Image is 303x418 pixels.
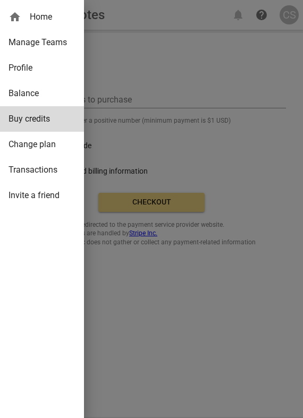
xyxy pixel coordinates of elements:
span: Invite a friend [9,189,67,202]
span: Profile [9,62,67,74]
span: Balance [9,87,67,100]
span: Buy credits [9,113,67,125]
span: Manage Teams [9,36,67,49]
span: home [9,11,21,23]
div: Home [9,11,67,23]
span: Change plan [9,138,67,151]
span: Transactions [9,164,67,176]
